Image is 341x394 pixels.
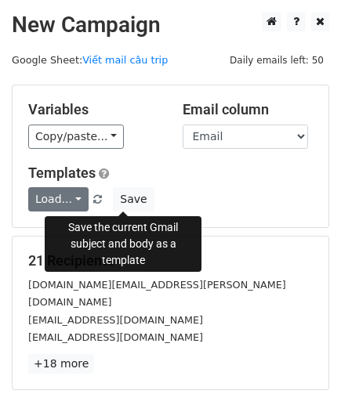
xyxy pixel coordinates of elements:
[28,164,96,181] a: Templates
[28,314,203,326] small: [EMAIL_ADDRESS][DOMAIN_NAME]
[263,319,341,394] iframe: Chat Widget
[28,331,203,343] small: [EMAIL_ADDRESS][DOMAIN_NAME]
[28,279,286,309] small: [DOMAIN_NAME][EMAIL_ADDRESS][PERSON_NAME][DOMAIN_NAME]
[82,54,168,66] a: Viết mail câu trip
[263,319,341,394] div: Tiện ích trò chuyện
[28,354,94,374] a: +18 more
[183,101,314,118] h5: Email column
[224,52,329,69] span: Daily emails left: 50
[224,54,329,66] a: Daily emails left: 50
[12,54,168,66] small: Google Sheet:
[45,216,201,272] div: Save the current Gmail subject and body as a template
[28,252,313,269] h5: 21 Recipients
[28,125,124,149] a: Copy/paste...
[28,187,89,211] a: Load...
[113,187,154,211] button: Save
[28,101,159,118] h5: Variables
[12,12,329,38] h2: New Campaign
